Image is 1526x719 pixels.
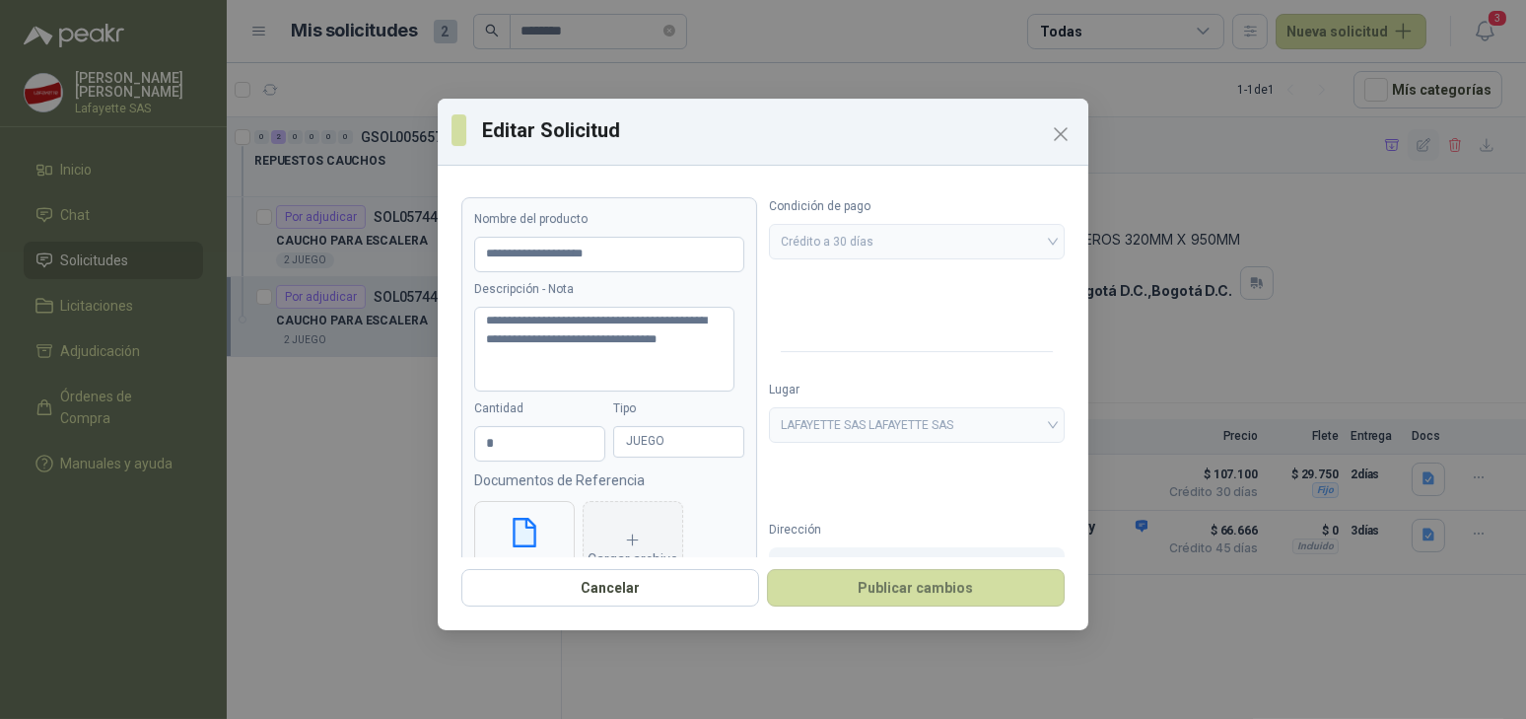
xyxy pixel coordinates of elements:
label: Lugar [769,381,1065,399]
label: Condición de pago [769,197,1065,216]
button: Publicar cambios [767,569,1065,607]
label: Dirección [769,521,1065,539]
button: Cancelar [461,569,759,607]
label: Descripción - Nota [474,280,744,299]
div: Cargar archivo [588,532,678,571]
span: LAFAYETTE SAS LAFAYETTE SAS [781,410,1053,440]
span: Crédito a 30 días [781,227,1053,256]
label: Cantidad [474,399,605,418]
label: Nombre del producto [474,210,744,229]
h3: Editar Solicitud [482,115,1075,145]
label: Tipo [613,399,744,418]
button: Close [1045,118,1076,150]
div: Bogotá D.C. , Bogotá D.C. [769,547,1065,614]
p: Documentos de Referencia [474,469,744,491]
div: JUEGO [613,426,744,458]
